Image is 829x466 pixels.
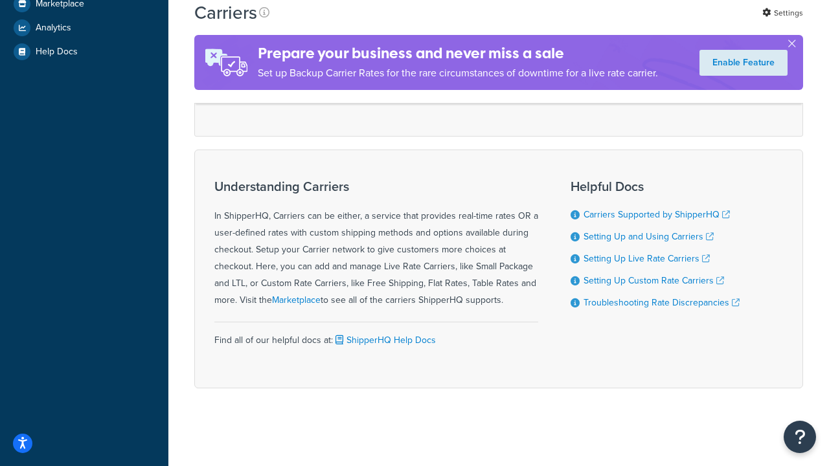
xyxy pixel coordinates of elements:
span: Help Docs [36,47,78,58]
h3: Helpful Docs [571,179,740,194]
a: Setting Up Live Rate Carriers [584,252,710,265]
img: ad-rules-rateshop-fe6ec290ccb7230408bd80ed9643f0289d75e0ffd9eb532fc0e269fcd187b520.png [194,35,258,90]
button: Open Resource Center [784,421,816,453]
a: Help Docs [10,40,159,63]
h4: Prepare your business and never miss a sale [258,43,658,64]
a: Enable Feature [699,50,788,76]
a: Troubleshooting Rate Discrepancies [584,296,740,309]
div: In ShipperHQ, Carriers can be either, a service that provides real-time rates OR a user-defined r... [214,179,538,309]
span: Analytics [36,23,71,34]
a: Analytics [10,16,159,39]
a: Marketplace [272,293,321,307]
a: Setting Up Custom Rate Carriers [584,274,724,287]
a: Carriers Supported by ShipperHQ [584,208,730,221]
a: Setting Up and Using Carriers [584,230,714,243]
h3: Understanding Carriers [214,179,538,194]
a: Settings [762,4,803,22]
div: Find all of our helpful docs at: [214,322,538,349]
p: Set up Backup Carrier Rates for the rare circumstances of downtime for a live rate carrier. [258,64,658,82]
a: ShipperHQ Help Docs [333,333,436,347]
